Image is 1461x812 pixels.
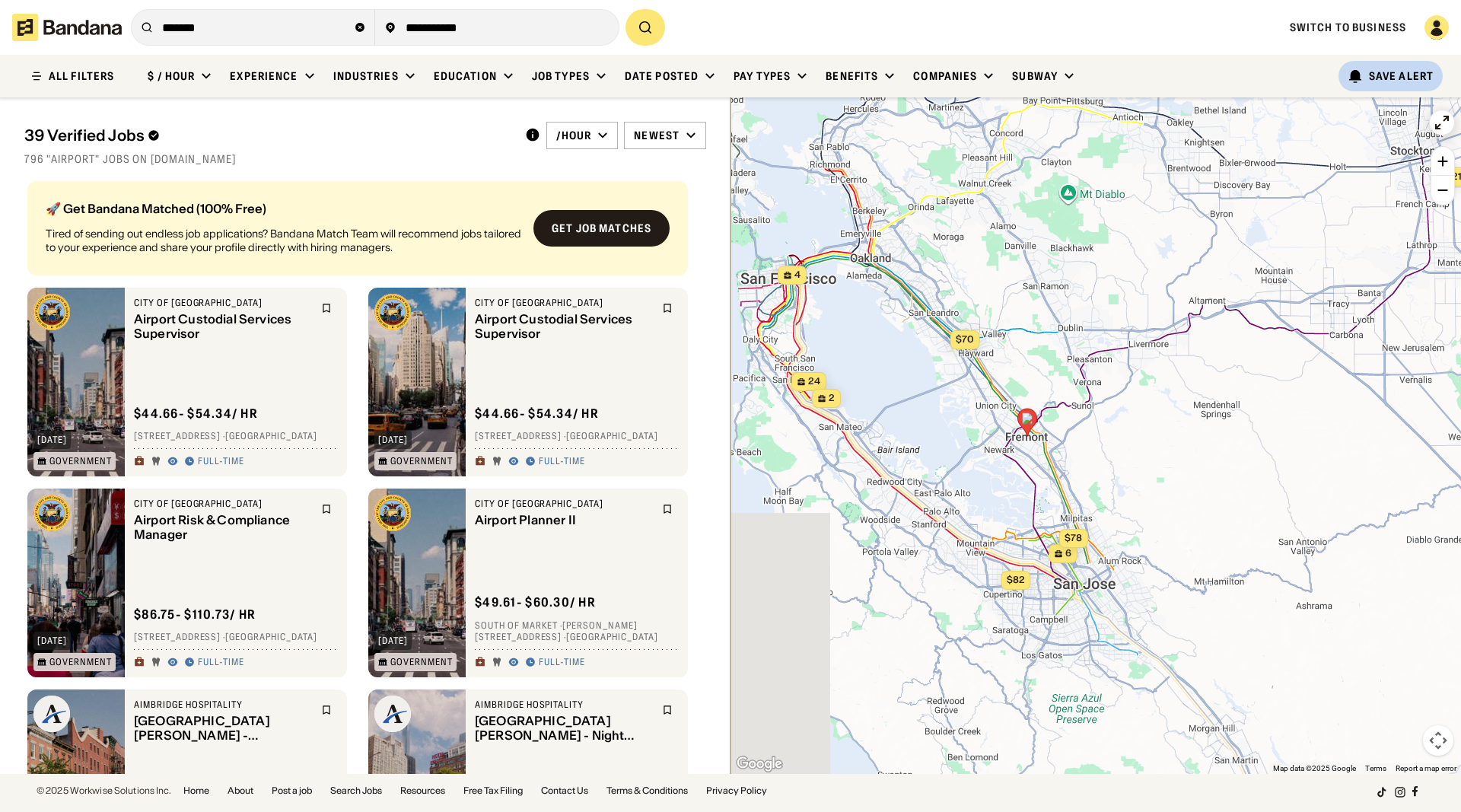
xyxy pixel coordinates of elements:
[734,754,785,774] a: Open this area in Google Maps (opens a new window)
[374,495,411,531] img: City of San Francisco logo
[532,69,590,83] div: Job Types
[475,406,599,422] div: $ 44.66 - $54.34 / hr
[552,223,651,234] div: Get job matches
[1007,574,1025,585] span: $82
[183,786,209,795] a: Home
[475,431,679,443] div: [STREET_ADDRESS] · [GEOGRAPHIC_DATA]
[134,607,256,623] div: $ 86.75 - $110.73 / hr
[24,152,706,166] div: 796 "airport" jobs on [DOMAIN_NAME]
[794,269,801,282] span: 4
[46,227,521,254] div: Tired of sending out endless job applications? Bandana Match Team will recommend jobs tailored to...
[475,297,653,309] div: City of [GEOGRAPHIC_DATA]
[1012,69,1058,83] div: Subway
[198,456,244,468] div: Full-time
[378,435,408,444] div: [DATE]
[330,786,382,795] a: Search Jobs
[956,333,974,345] span: $70
[625,69,699,83] div: Date Posted
[808,375,820,388] span: 24
[541,786,588,795] a: Contact Us
[333,69,399,83] div: Industries
[475,699,653,711] div: Aimbridge Hospitality
[826,69,878,83] div: Benefits
[12,14,122,41] img: Bandana logotype
[374,696,411,732] img: Aimbridge Hospitality logo
[706,786,767,795] a: Privacy Policy
[734,754,785,774] img: Google
[734,69,791,83] div: Pay Types
[134,632,338,644] div: [STREET_ADDRESS] · [GEOGRAPHIC_DATA]
[1365,764,1386,772] a: Terms (opens in new tab)
[49,658,112,667] div: Government
[606,786,688,795] a: Terms & Conditions
[913,69,977,83] div: Companies
[400,786,445,795] a: Resources
[24,175,706,774] div: grid
[475,594,596,610] div: $ 49.61 - $60.30 / hr
[1290,21,1406,34] a: Switch to Business
[134,513,312,542] div: Airport Risk & Compliance Manager
[134,699,312,711] div: Aimbridge Hospitality
[390,457,453,466] div: Government
[1065,532,1082,543] span: $78
[24,126,513,145] div: 39 Verified Jobs
[374,294,411,330] img: City of San Francisco logo
[475,312,653,341] div: Airport Custodial Services Supervisor
[434,69,497,83] div: Education
[272,786,312,795] a: Post a job
[463,786,523,795] a: Free Tax Filing
[634,129,680,142] div: Newest
[33,294,70,330] img: City of San Francisco logo
[148,69,195,83] div: $ / hour
[46,202,521,215] div: 🚀 Get Bandana Matched (100% Free)
[1369,69,1434,83] div: Save Alert
[37,786,171,795] div: © 2025 Workwise Solutions Inc.
[228,786,253,795] a: About
[198,657,244,669] div: Full-time
[1423,725,1453,756] button: Map camera controls
[539,657,585,669] div: Full-time
[1396,764,1456,772] a: Report a map error
[539,456,585,468] div: Full-time
[134,431,338,443] div: [STREET_ADDRESS] · [GEOGRAPHIC_DATA]
[390,658,453,667] div: Government
[1273,764,1356,772] span: Map data ©2025 Google
[49,71,114,81] div: ALL FILTERS
[475,714,653,743] div: [GEOGRAPHIC_DATA][PERSON_NAME] - Night Auditor
[378,636,408,645] div: [DATE]
[475,513,653,527] div: Airport Planner II
[33,495,70,531] img: City of San Francisco logo
[134,297,312,309] div: City of [GEOGRAPHIC_DATA]
[230,69,298,83] div: Experience
[49,457,112,466] div: Government
[134,406,258,422] div: $ 44.66 - $54.34 / hr
[37,435,67,444] div: [DATE]
[556,129,592,142] div: /hour
[134,498,312,510] div: City of [GEOGRAPHIC_DATA]
[134,714,312,743] div: [GEOGRAPHIC_DATA][PERSON_NAME] - Housekeeping Supervisor
[1065,547,1071,560] span: 6
[134,312,312,341] div: Airport Custodial Services Supervisor
[475,498,653,510] div: City of [GEOGRAPHIC_DATA]
[829,392,835,405] span: 2
[37,636,67,645] div: [DATE]
[33,696,70,732] img: Aimbridge Hospitality logo
[475,619,679,643] div: South of Market · [PERSON_NAME][STREET_ADDRESS] · [GEOGRAPHIC_DATA]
